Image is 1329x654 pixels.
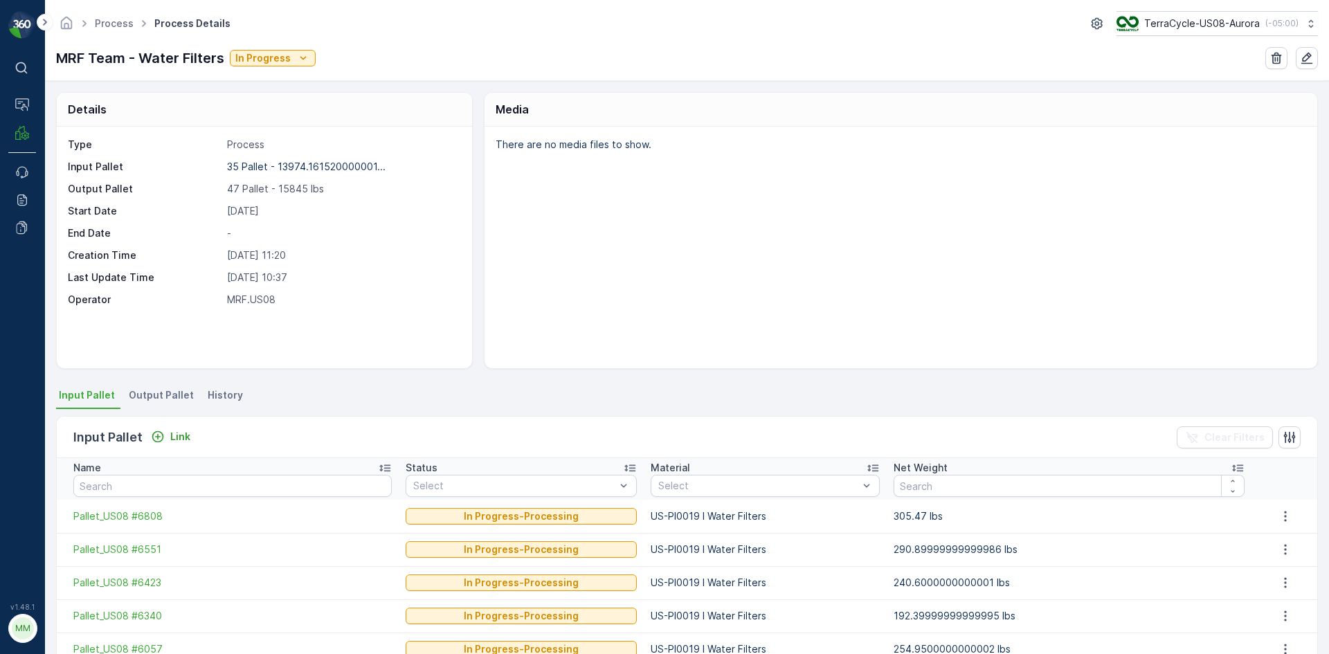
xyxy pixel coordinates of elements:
p: In Progress-Processing [464,509,579,523]
input: Search [73,475,392,497]
p: Output Pallet [68,182,221,196]
a: Homepage [59,21,74,33]
p: Material [651,461,690,475]
span: Process Details [152,17,233,30]
button: Link [145,428,196,445]
a: Pallet_US08 #6340 [73,609,392,623]
a: Process [95,17,134,29]
span: History [208,388,243,402]
p: ( -05:00 ) [1265,18,1299,29]
p: Media [496,101,529,118]
td: 240.6000000000001 lbs [887,566,1252,599]
a: Pallet_US08 #6808 [73,509,392,523]
button: In Progress-Processing [406,541,637,558]
div: MM [12,617,34,639]
p: Process [227,138,458,152]
p: In Progress-Processing [464,576,579,590]
p: There are no media files to show. [496,138,1303,152]
p: Type [68,138,221,152]
td: 305.47 lbs [887,500,1252,533]
td: 192.39999999999995 lbs [887,599,1252,633]
p: Input Pallet [68,160,221,174]
p: Status [406,461,437,475]
td: US-PI0019 I Water Filters [644,599,887,633]
input: Search [894,475,1245,497]
td: US-PI0019 I Water Filters [644,500,887,533]
p: [DATE] [227,204,458,218]
p: Details [68,101,107,118]
p: TerraCycle-US08-Aurora [1144,17,1260,30]
p: [DATE] 10:37 [227,271,458,284]
p: Select [658,479,858,493]
p: Creation Time [68,248,221,262]
p: Name [73,461,101,475]
button: In Progress-Processing [406,508,637,525]
p: Start Date [68,204,221,218]
button: In Progress-Processing [406,608,637,624]
p: Select [413,479,615,493]
button: Clear Filters [1177,426,1273,448]
p: MRF.US08 [227,293,458,307]
p: Operator [68,293,221,307]
a: Pallet_US08 #6551 [73,543,392,556]
td: US-PI0019 I Water Filters [644,533,887,566]
p: Link [170,430,190,444]
p: Last Update Time [68,271,221,284]
span: Input Pallet [59,388,115,402]
button: MM [8,614,36,643]
p: 35 Pallet - 13974.161520000001... [227,161,386,172]
span: v 1.48.1 [8,603,36,611]
td: US-PI0019 I Water Filters [644,566,887,599]
p: End Date [68,226,221,240]
p: In Progress [235,51,291,65]
img: image_ci7OI47.png [1116,16,1139,31]
td: 290.89999999999986 lbs [887,533,1252,566]
button: In Progress-Processing [406,574,637,591]
img: logo [8,11,36,39]
button: TerraCycle-US08-Aurora(-05:00) [1116,11,1318,36]
p: - [227,226,458,240]
p: Clear Filters [1204,430,1265,444]
p: In Progress-Processing [464,543,579,556]
p: In Progress-Processing [464,609,579,623]
p: 47 Pallet - 15845 lbs [227,182,458,196]
p: [DATE] 11:20 [227,248,458,262]
a: Pallet_US08 #6423 [73,576,392,590]
span: Output Pallet [129,388,194,402]
p: Net Weight [894,461,948,475]
p: MRF Team - Water Filters [56,48,224,69]
p: Input Pallet [73,428,143,447]
button: In Progress [230,50,316,66]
